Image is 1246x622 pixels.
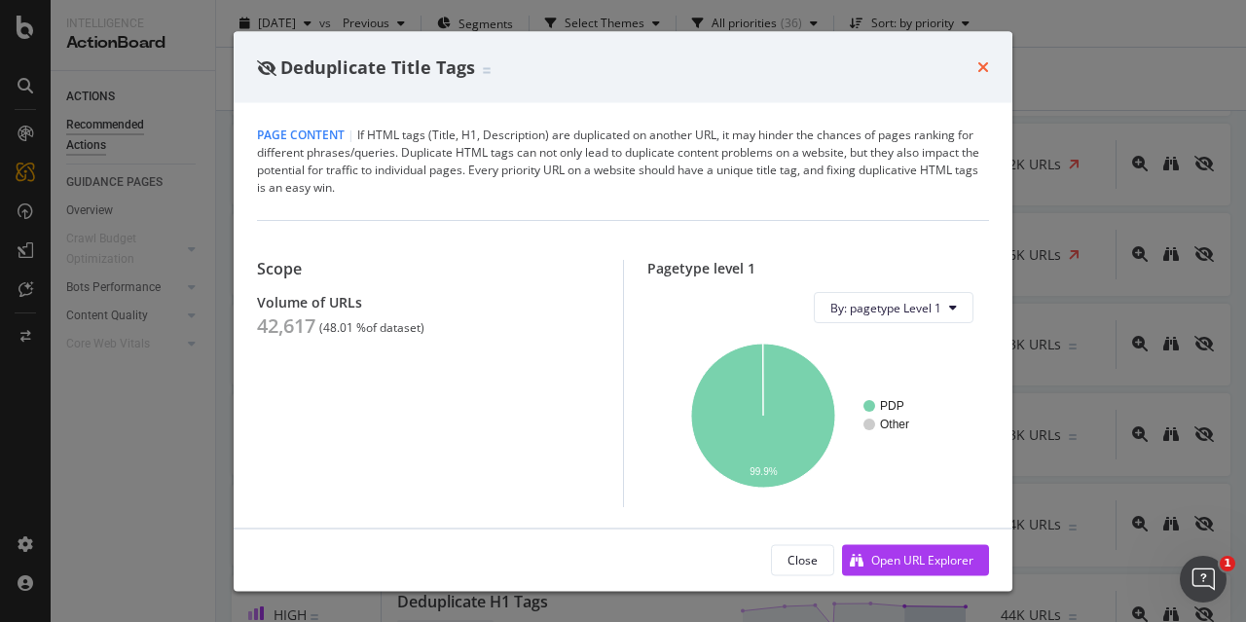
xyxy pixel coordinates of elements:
span: By: pagetype Level 1 [830,299,941,315]
div: times [977,55,989,80]
div: Pagetype level 1 [647,260,990,276]
svg: A chart. [663,339,967,492]
span: Page Content [257,127,345,143]
button: Close [771,544,834,575]
div: If HTML tags (Title, H1, Description) are duplicated on another URL, it may hinder the chances of... [257,127,989,197]
div: modal [234,31,1012,591]
span: 1 [1220,556,1235,571]
iframe: Intercom live chat [1180,556,1227,603]
img: Equal [483,67,491,73]
button: Open URL Explorer [842,544,989,575]
span: Deduplicate Title Tags [280,55,475,78]
div: Scope [257,260,600,278]
div: Close [788,551,818,567]
div: eye-slash [257,59,276,75]
text: PDP [880,399,904,413]
div: Volume of URLs [257,294,600,311]
span: | [348,127,354,143]
div: Open URL Explorer [871,551,973,567]
text: 99.9% [750,466,777,477]
button: By: pagetype Level 1 [814,292,973,323]
text: Other [880,418,909,431]
div: 42,617 [257,314,315,338]
div: ( 48.01 % of dataset ) [319,321,424,335]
